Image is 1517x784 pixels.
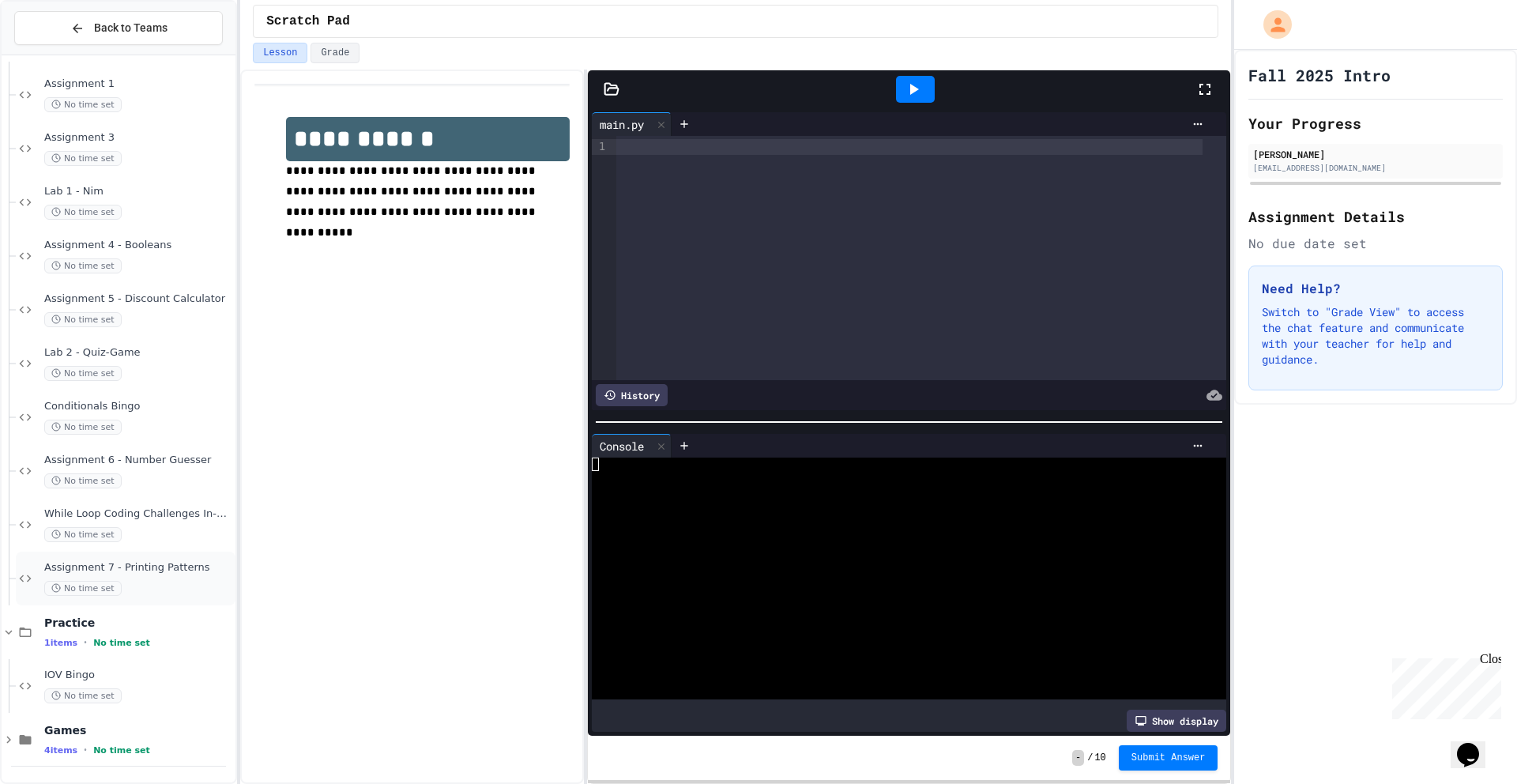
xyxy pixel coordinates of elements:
div: History [596,384,668,406]
span: While Loop Coding Challenges In-Class [44,507,232,521]
span: No time set [44,581,122,596]
span: Conditionals Bingo [44,400,232,413]
span: Assignment 3 [44,131,232,145]
span: • [84,744,87,756]
span: No time set [44,205,122,220]
span: No time set [44,312,122,327]
div: main.py [592,112,672,136]
span: No time set [44,527,122,542]
span: Practice [44,616,232,630]
span: No time set [44,366,122,381]
iframe: chat widget [1386,652,1501,719]
span: 4 items [44,745,77,756]
span: Assignment 1 [44,77,232,91]
button: Back to Teams [14,11,223,45]
h2: Your Progress [1248,112,1503,134]
span: - [1072,750,1084,766]
iframe: chat widget [1451,721,1501,768]
span: Scratch Pad [266,12,350,31]
div: My Account [1247,6,1296,43]
span: No time set [93,745,150,756]
span: No time set [93,638,150,648]
span: No time set [44,473,122,488]
span: • [84,636,87,649]
div: Console [592,438,652,454]
span: 1 items [44,638,77,648]
p: Switch to "Grade View" to access the chat feature and communicate with your teacher for help and ... [1262,304,1489,367]
span: No time set [44,420,122,435]
span: IOV Bingo [44,669,232,682]
span: Assignment 6 - Number Guesser [44,454,232,467]
span: No time set [44,151,122,166]
span: Assignment 7 - Printing Patterns [44,561,232,575]
div: [EMAIL_ADDRESS][DOMAIN_NAME] [1253,162,1498,174]
span: Lab 1 - Nim [44,185,232,198]
div: [PERSON_NAME] [1253,147,1498,161]
div: Console [592,434,672,458]
div: No due date set [1248,234,1503,253]
span: Games [44,723,232,737]
span: Lab 2 - Quiz-Game [44,346,232,360]
span: Back to Teams [94,20,168,36]
h2: Assignment Details [1248,205,1503,228]
span: No time set [44,258,122,273]
span: No time set [44,97,122,112]
button: Lesson [253,43,307,63]
span: 10 [1094,752,1105,764]
div: 1 [592,139,608,155]
div: Chat with us now!Close [6,6,109,100]
span: Assignment 4 - Booleans [44,239,232,252]
div: main.py [592,116,652,133]
h1: Fall 2025 Intro [1248,64,1391,86]
span: Assignment 5 - Discount Calculator [44,292,232,306]
span: Submit Answer [1131,752,1206,764]
div: Show display [1127,710,1226,732]
button: Grade [311,43,359,63]
button: Submit Answer [1119,745,1218,771]
span: / [1087,752,1093,764]
span: No time set [44,688,122,703]
h3: Need Help? [1262,279,1489,298]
